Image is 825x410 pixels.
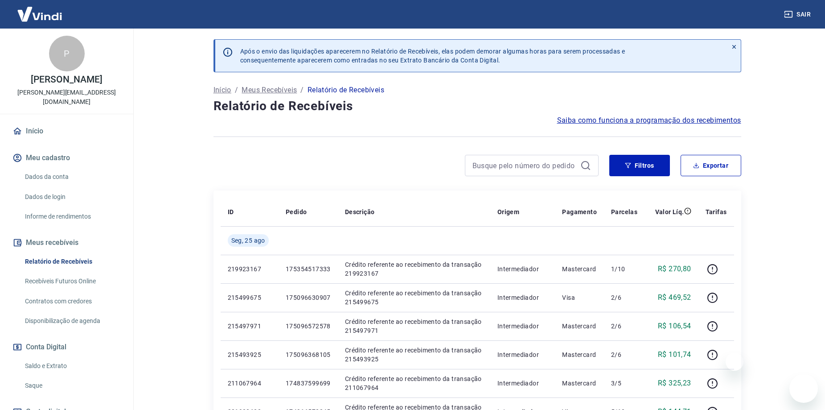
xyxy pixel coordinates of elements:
[562,322,597,331] p: Mastercard
[497,265,548,273] p: Intermediador
[21,292,123,311] a: Contratos com credores
[228,379,271,388] p: 211067964
[557,115,741,126] a: Saiba como funciona a programação dos recebimentos
[655,207,684,216] p: Valor Líq.
[286,379,331,388] p: 174837599699
[21,312,123,330] a: Disponibilização de agenda
[658,264,691,274] p: R$ 270,80
[497,350,548,359] p: Intermediador
[228,322,271,331] p: 215497971
[609,155,670,176] button: Filtros
[228,350,271,359] p: 215493925
[213,97,741,115] h4: Relatório de Recebíveis
[345,207,375,216] p: Descrição
[11,121,123,141] a: Início
[658,321,691,331] p: R$ 106,54
[345,374,483,392] p: Crédito referente ao recebimento da transação 211067964
[21,357,123,375] a: Saldo e Extrato
[286,207,307,216] p: Pedido
[726,353,743,371] iframe: Fechar mensagem
[611,265,637,273] p: 1/10
[228,207,234,216] p: ID
[308,85,384,95] p: Relatório de Recebíveis
[286,265,331,273] p: 175354517333
[562,293,597,302] p: Visa
[789,374,818,403] iframe: Botão para abrir a janela de mensagens
[681,155,741,176] button: Exportar
[706,207,727,216] p: Tarifas
[21,168,123,186] a: Dados da conta
[286,293,331,302] p: 175096630907
[562,379,597,388] p: Mastercard
[231,236,265,245] span: Seg, 25 ago
[235,85,238,95] p: /
[658,349,691,360] p: R$ 101,74
[242,85,297,95] a: Meus Recebíveis
[11,0,69,28] img: Vindi
[611,293,637,302] p: 2/6
[658,378,691,389] p: R$ 325,23
[658,292,691,303] p: R$ 469,52
[345,317,483,335] p: Crédito referente ao recebimento da transação 215497971
[21,272,123,290] a: Recebíveis Futuros Online
[228,265,271,273] p: 219923167
[21,377,123,395] a: Saque
[497,293,548,302] p: Intermediador
[497,379,548,388] p: Intermediador
[562,207,597,216] p: Pagamento
[345,289,483,306] p: Crédito referente ao recebimento da transação 215499675
[49,36,85,71] div: P
[213,85,231,95] a: Início
[611,350,637,359] p: 2/6
[300,85,304,95] p: /
[11,148,123,168] button: Meu cadastro
[345,260,483,278] p: Crédito referente ao recebimento da transação 219923167
[228,293,271,302] p: 215499675
[611,379,637,388] p: 3/5
[611,322,637,331] p: 2/6
[11,337,123,357] button: Conta Digital
[240,47,625,65] p: Após o envio das liquidações aparecerem no Relatório de Recebíveis, elas podem demorar algumas ho...
[497,207,519,216] p: Origem
[286,322,331,331] p: 175096572578
[472,159,577,172] input: Busque pelo número do pedido
[611,207,637,216] p: Parcelas
[7,88,126,107] p: [PERSON_NAME][EMAIL_ADDRESS][DOMAIN_NAME]
[21,207,123,226] a: Informe de rendimentos
[21,188,123,206] a: Dados de login
[31,75,102,84] p: [PERSON_NAME]
[21,253,123,271] a: Relatório de Recebíveis
[345,346,483,364] p: Crédito referente ao recebimento da transação 215493925
[562,265,597,273] p: Mastercard
[782,6,814,23] button: Sair
[497,322,548,331] p: Intermediador
[11,233,123,253] button: Meus recebíveis
[562,350,597,359] p: Mastercard
[286,350,331,359] p: 175096368105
